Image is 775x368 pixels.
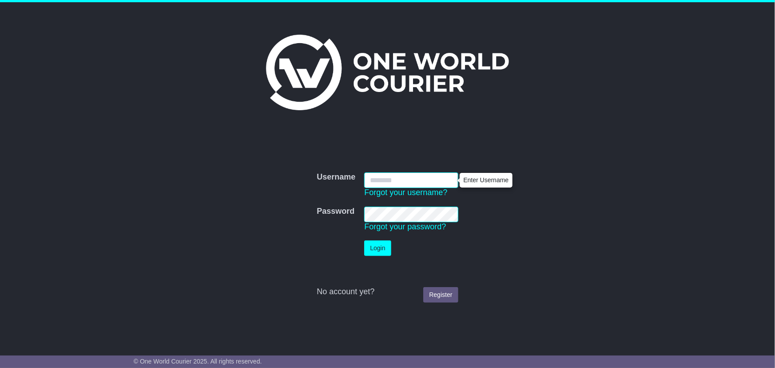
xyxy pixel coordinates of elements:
span: © One World Courier 2025. All rights reserved. [134,358,262,365]
div: Enter Username [460,173,512,187]
img: One World [266,35,509,110]
a: Forgot your username? [364,188,447,197]
div: No account yet? [317,287,458,297]
a: Forgot your password? [364,222,446,231]
label: Password [317,207,354,216]
a: Register [423,287,458,303]
button: Login [364,240,391,256]
label: Username [317,172,355,182]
